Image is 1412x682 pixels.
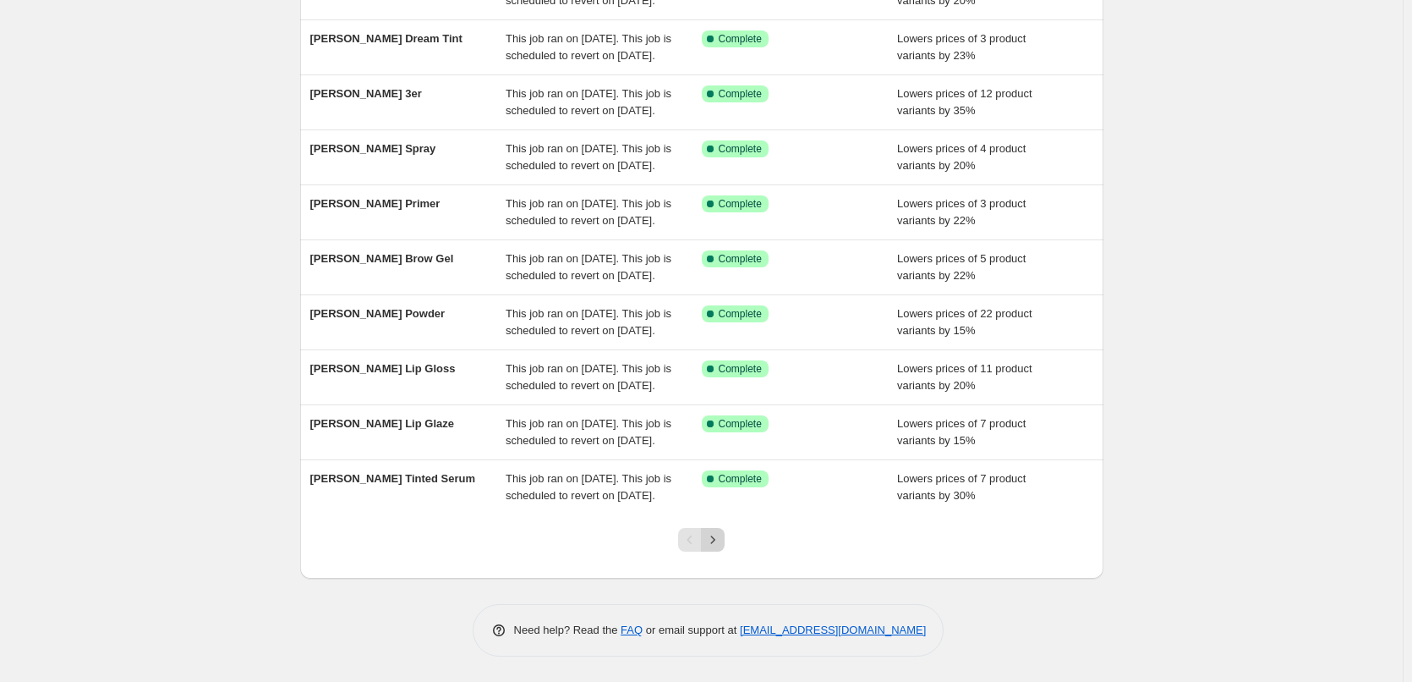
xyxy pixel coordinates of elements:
[310,472,476,485] span: [PERSON_NAME] Tinted Serum
[506,197,671,227] span: This job ran on [DATE]. This job is scheduled to revert on [DATE].
[621,624,643,636] a: FAQ
[897,252,1026,282] span: Lowers prices of 5 product variants by 22%
[897,417,1026,447] span: Lowers prices of 7 product variants by 15%
[719,197,762,211] span: Complete
[719,32,762,46] span: Complete
[506,417,671,447] span: This job ran on [DATE]. This job is scheduled to revert on [DATE].
[310,87,422,100] span: [PERSON_NAME] 3er
[897,472,1026,502] span: Lowers prices of 7 product variants by 30%
[719,252,762,266] span: Complete
[506,32,671,62] span: This job ran on [DATE]. This job is scheduled to revert on [DATE].
[719,472,762,486] span: Complete
[310,307,446,320] span: [PERSON_NAME] Powder
[719,142,762,156] span: Complete
[897,307,1032,337] span: Lowers prices of 22 product variants by 15%
[514,624,621,636] span: Need help? Read the
[897,142,1026,172] span: Lowers prices of 4 product variants by 20%
[506,307,671,337] span: This job ran on [DATE]. This job is scheduled to revert on [DATE].
[310,32,462,45] span: [PERSON_NAME] Dream Tint
[719,362,762,376] span: Complete
[310,197,441,210] span: [PERSON_NAME] Primer
[506,142,671,172] span: This job ran on [DATE]. This job is scheduled to revert on [DATE].
[719,87,762,101] span: Complete
[897,32,1026,62] span: Lowers prices of 3 product variants by 23%
[719,417,762,431] span: Complete
[310,252,454,265] span: [PERSON_NAME] Brow Gel
[506,362,671,392] span: This job ran on [DATE]. This job is scheduled to revert on [DATE].
[897,362,1032,392] span: Lowers prices of 11 product variants by 20%
[740,624,926,636] a: [EMAIL_ADDRESS][DOMAIN_NAME]
[506,87,671,117] span: This job ran on [DATE]. This job is scheduled to revert on [DATE].
[506,252,671,282] span: This job ran on [DATE]. This job is scheduled to revert on [DATE].
[719,307,762,321] span: Complete
[310,362,456,375] span: [PERSON_NAME] Lip Gloss
[897,197,1026,227] span: Lowers prices of 3 product variants by 22%
[701,528,725,552] button: Next
[310,142,436,155] span: [PERSON_NAME] Spray
[506,472,671,502] span: This job ran on [DATE]. This job is scheduled to revert on [DATE].
[310,417,454,430] span: [PERSON_NAME] Lip Glaze
[897,87,1032,117] span: Lowers prices of 12 product variants by 35%
[678,528,725,552] nav: Pagination
[643,624,740,636] span: or email support at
